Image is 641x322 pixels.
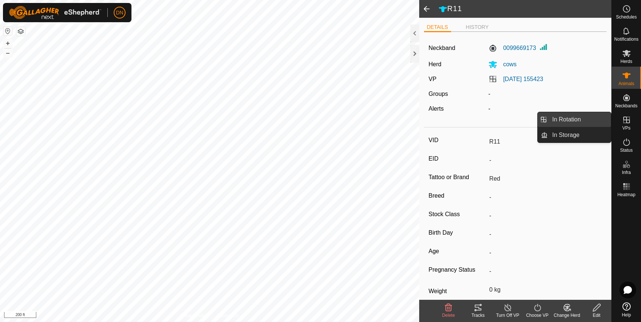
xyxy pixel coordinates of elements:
[612,299,641,320] a: Help
[618,81,634,86] span: Animals
[539,43,548,51] img: Signal strength
[493,312,523,319] div: Turn Off VP
[428,135,486,145] label: VID
[552,312,582,319] div: Change Herd
[428,191,486,201] label: Breed
[116,9,123,17] span: DN
[488,44,536,53] label: 0099669173
[548,112,611,127] a: In Rotation
[428,284,486,299] label: Weight
[463,23,492,31] li: HISTORY
[16,27,25,36] button: Map Layers
[538,112,611,127] li: In Rotation
[620,59,632,64] span: Herds
[463,312,493,319] div: Tracks
[582,312,611,319] div: Edit
[497,61,517,67] span: cows
[217,312,239,319] a: Contact Us
[428,91,448,97] label: Groups
[622,126,630,130] span: VPs
[503,76,543,82] a: [DATE] 155423
[614,37,638,41] span: Notifications
[3,39,12,48] button: +
[523,312,552,319] div: Choose VP
[428,172,486,182] label: Tattoo or Brand
[424,23,451,32] li: DETAILS
[622,313,631,317] span: Help
[428,228,486,238] label: Birth Day
[552,115,581,124] span: In Rotation
[428,154,486,164] label: EID
[622,170,631,175] span: Infra
[620,148,632,152] span: Status
[485,104,605,113] div: -
[428,246,486,256] label: Age
[485,90,605,98] div: -
[438,4,611,14] h2: R11
[442,313,455,318] span: Delete
[538,128,611,142] li: In Storage
[428,44,455,53] label: Neckband
[3,27,12,36] button: Reset Map
[3,48,12,57] button: –
[552,131,580,140] span: In Storage
[428,61,441,67] label: Herd
[548,128,611,142] a: In Storage
[428,209,486,219] label: Stock Class
[615,104,637,108] span: Neckbands
[9,6,101,19] img: Gallagher Logo
[428,105,444,112] label: Alerts
[428,265,486,275] label: Pregnancy Status
[180,312,208,319] a: Privacy Policy
[617,192,635,197] span: Heatmap
[428,76,436,82] label: VP
[616,15,637,19] span: Schedules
